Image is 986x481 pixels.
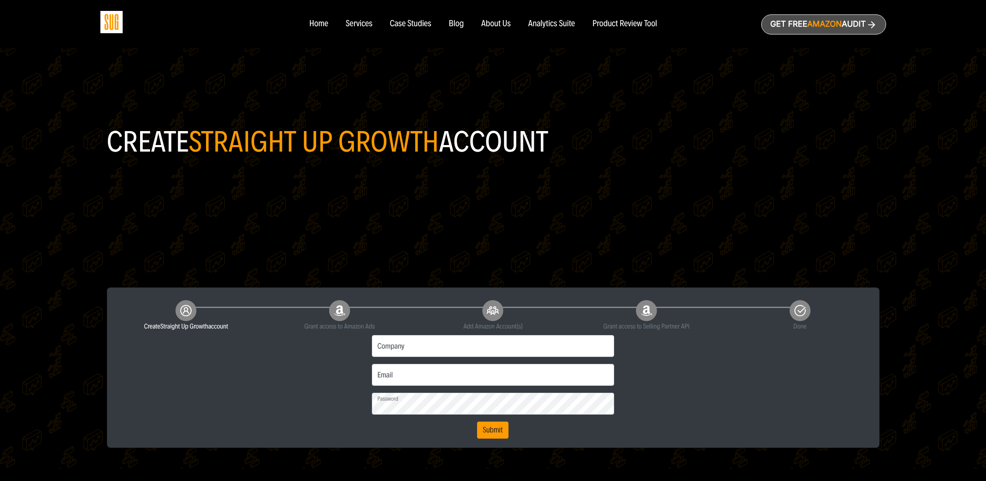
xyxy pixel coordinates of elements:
input: Company [372,335,615,357]
small: Done [730,321,870,332]
small: Add Amazon Account(s) [423,321,563,332]
a: Blog [449,19,464,29]
button: Submit [477,422,508,439]
a: About Us [481,19,511,29]
a: Services [346,19,372,29]
a: Home [309,19,328,29]
input: Email [372,364,615,386]
span: Straight Up Growth [189,125,439,159]
small: Grant access to Amazon Ads [269,321,410,332]
h1: Create account [107,129,879,155]
img: Sug [100,11,123,33]
a: Analytics Suite [528,19,575,29]
a: Product Review Tool [592,19,657,29]
a: Case Studies [390,19,431,29]
small: Create account [116,321,257,332]
a: Get freeAmazonAudit [761,14,886,35]
span: Amazon [807,20,842,29]
span: Straight Up Growth [160,322,208,330]
small: Grant access to Selling Partner API [576,321,717,332]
